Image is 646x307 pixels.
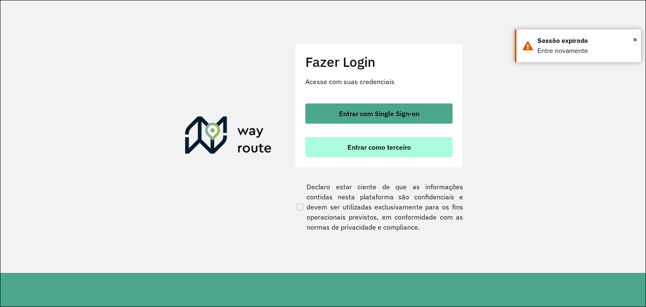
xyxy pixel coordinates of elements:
button: button [305,103,453,124]
span: × [633,33,637,46]
p: Acesse com suas credenciais [305,77,453,87]
span: Entrar como terceiro [347,144,411,151]
div: Sessão expirada [537,36,635,46]
div: Entre novamente [537,46,635,56]
span: Entrar com Single Sign-on [339,110,419,117]
label: Declaro estar ciente de que as informações contidas nesta plataforma são confidenciais e devem se... [295,182,463,232]
h2: Fazer Login [305,54,453,70]
button: Close [633,33,637,46]
button: button [305,137,453,157]
img: Roteirizador AmbevTech [185,116,272,157]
